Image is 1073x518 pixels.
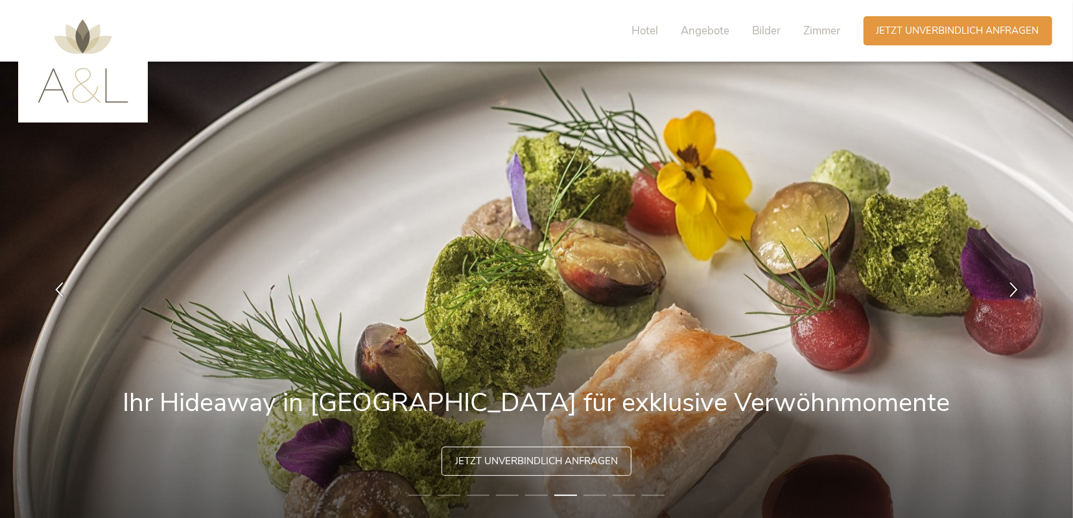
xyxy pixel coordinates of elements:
span: Hotel [632,23,659,38]
span: Angebote [681,23,730,38]
span: Bilder [753,23,781,38]
img: AMONTI & LUNARIS Wellnessresort [38,19,128,103]
span: Zimmer [804,23,841,38]
span: Jetzt unverbindlich anfragen [877,24,1039,38]
span: Jetzt unverbindlich anfragen [455,454,618,468]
